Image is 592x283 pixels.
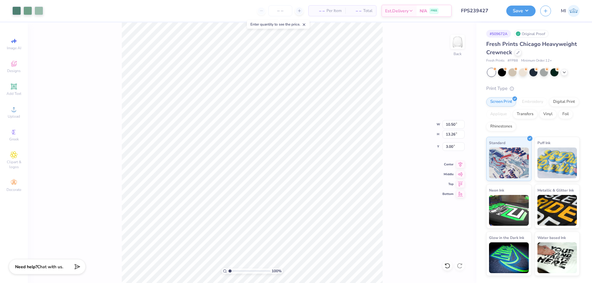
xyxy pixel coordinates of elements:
[363,8,372,14] span: Total
[489,148,529,178] img: Standard
[486,97,516,107] div: Screen Print
[558,110,573,119] div: Foil
[349,8,361,14] span: – –
[486,122,516,131] div: Rhinestones
[385,8,409,14] span: Est. Delivery
[539,110,557,119] div: Vinyl
[561,7,566,14] span: MI
[312,8,325,14] span: – –
[420,8,427,14] span: N/A
[272,268,282,274] span: 100 %
[518,97,547,107] div: Embroidery
[508,58,518,63] span: # FP88
[247,20,310,29] div: Enter quantity to see the price.
[486,58,504,63] span: Fresh Prints
[561,5,580,17] a: MI
[3,160,25,169] span: Clipart & logos
[537,148,577,178] img: Puff Ink
[514,30,549,38] div: Original Proof
[7,68,21,73] span: Designs
[486,40,577,56] span: Fresh Prints Chicago Heavyweight Crewneck
[486,30,511,38] div: # 509672A
[521,58,552,63] span: Minimum Order: 12 +
[8,114,20,119] span: Upload
[454,51,462,57] div: Back
[489,242,529,273] img: Glow in the Dark Ink
[537,234,566,241] span: Water based Ink
[486,110,511,119] div: Applique
[489,234,524,241] span: Glow in the Dark Ink
[489,139,505,146] span: Standard
[442,172,454,176] span: Middle
[506,6,536,16] button: Save
[537,187,574,193] span: Metallic & Glitter Ink
[327,8,342,14] span: Per Item
[537,139,550,146] span: Puff Ink
[442,182,454,186] span: Top
[442,192,454,196] span: Bottom
[431,9,437,13] span: FREE
[537,195,577,226] img: Metallic & Glitter Ink
[513,110,537,119] div: Transfers
[489,195,529,226] img: Neon Ink
[456,5,502,17] input: Untitled Design
[549,97,579,107] div: Digital Print
[442,162,454,167] span: Center
[7,46,21,51] span: Image AI
[568,5,580,17] img: Mark Isaac
[15,264,37,270] strong: Need help?
[9,137,19,142] span: Greek
[451,36,464,48] img: Back
[6,187,21,192] span: Decorate
[537,242,577,273] img: Water based Ink
[268,5,292,16] input: – –
[489,187,504,193] span: Neon Ink
[37,264,63,270] span: Chat with us.
[486,85,580,92] div: Print Type
[6,91,21,96] span: Add Text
